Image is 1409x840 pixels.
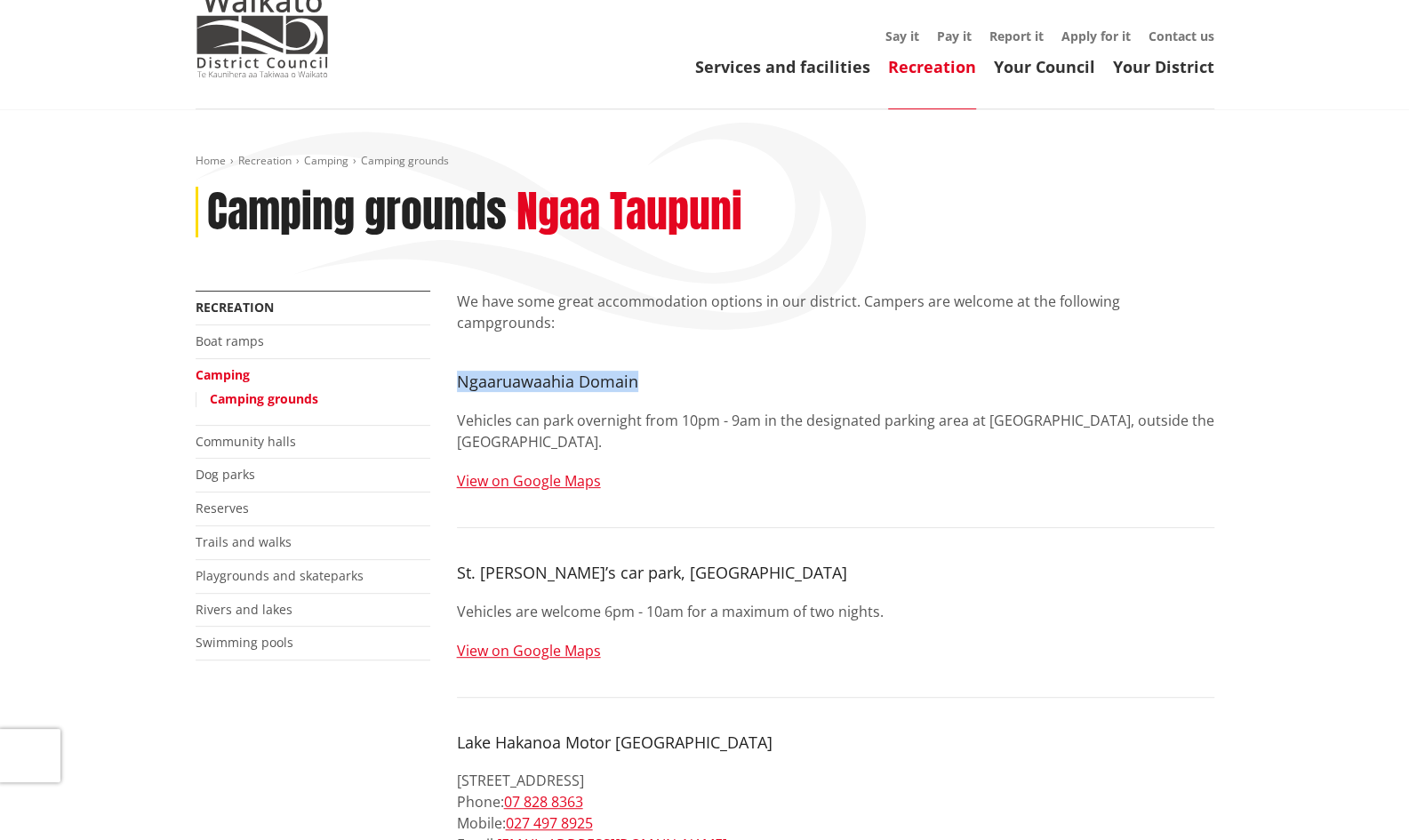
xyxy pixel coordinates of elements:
[457,291,1214,333] p: We have some great accommodation options in our district. Campers are welcome at the following ca...
[196,466,255,483] a: Dog parks
[457,564,1214,583] h4: St. [PERSON_NAME]’s car park, [GEOGRAPHIC_DATA]
[695,56,870,77] a: Services and facilities
[1327,765,1391,829] iframe: Messenger Launcher
[238,153,292,168] a: Recreation
[207,187,507,238] h1: Camping grounds
[1113,56,1214,77] a: Your District
[457,471,601,491] a: View on Google Maps
[885,28,919,44] a: Say it
[304,153,348,168] a: Camping
[457,410,1214,452] p: Vehicles can park overnight from 10pm - 9am in the designated parking area at [GEOGRAPHIC_DATA], ...
[457,372,1214,392] h4: Ngaaruawaahia Domain
[937,28,972,44] a: Pay it
[1061,28,1131,44] a: Apply for it
[196,601,292,618] a: Rivers and lakes
[196,634,293,651] a: Swimming pools
[196,153,226,168] a: Home
[457,601,1214,622] p: Vehicles are welcome 6pm - 10am for a maximum of two nights.
[210,390,318,407] a: Camping grounds
[457,641,601,660] a: View on Google Maps
[457,733,1214,753] h4: Lake Hakanoa Motor [GEOGRAPHIC_DATA]
[196,366,250,383] a: Camping
[888,56,976,77] a: Recreation
[196,500,249,516] a: Reserves
[196,433,296,450] a: Community halls
[361,153,449,168] span: Camping grounds
[196,332,264,349] a: Boat ramps
[994,56,1095,77] a: Your Council
[196,567,364,584] a: Playgrounds and skateparks
[196,299,274,316] a: Recreation
[504,792,583,812] a: 07 828 8363
[1149,28,1214,44] a: Contact us
[196,533,292,550] a: Trails and walks
[516,187,742,238] h2: Ngaa Taupuni
[506,813,593,833] a: 027 497 8925
[196,154,1214,169] nav: breadcrumb
[989,28,1044,44] a: Report it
